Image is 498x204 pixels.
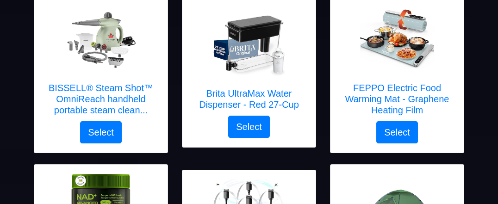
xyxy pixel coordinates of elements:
img: BISSELL® Steam Shot™ OmniReach handheld portable steam cleaner for tile, grout, windows, bathroom... [64,5,138,72]
h5: BISSELL® Steam Shot™ OmniReach handheld portable steam clean... [44,82,158,116]
a: BISSELL® Steam Shot™ OmniReach handheld portable steam cleaner for tile, grout, windows, bathroom... [44,1,158,121]
a: FEPPO Electric Food Warming Mat - Graphene Heating Film FEPPO Electric Food Warming Mat - Graphen... [340,1,454,121]
h5: FEPPO Electric Food Warming Mat - Graphene Heating Film [340,82,454,116]
button: Select [80,121,122,143]
img: FEPPO Electric Food Warming Mat - Graphene Heating Film [360,6,434,70]
button: Select [376,121,418,143]
button: Select [228,116,270,138]
h5: Brita UltraMax Water Dispenser - Red 27-Cup [192,88,306,110]
img: Brita UltraMax Water Dispenser - Red 27-Cup [212,6,286,80]
a: Brita UltraMax Water Dispenser - Red 27-Cup Brita UltraMax Water Dispenser - Red 27-Cup [192,6,306,116]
